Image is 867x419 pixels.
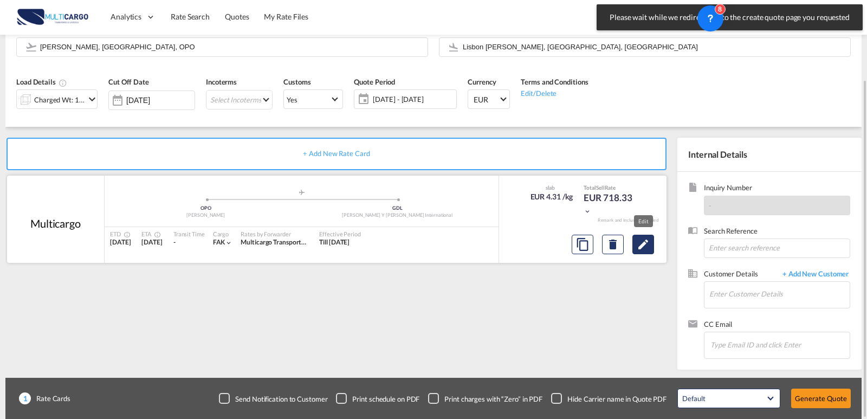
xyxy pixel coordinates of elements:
md-icon: Estimated Time Of Departure [121,231,127,238]
span: Customs [283,78,310,86]
div: Till 12 Oct 2025 [319,238,350,247]
span: + Add New Customer [777,269,850,281]
span: Incoterms [206,78,237,86]
span: Please wait while we redirect you to the create quote page you requested [606,12,853,23]
span: My Rate Files [264,12,308,21]
div: [PERSON_NAME] Y [PERSON_NAME] International [302,212,494,219]
input: Chips input. [710,333,819,356]
div: Edit/Delete [521,87,588,98]
span: Terms and Conditions [521,78,588,86]
span: Inquiry Number [704,183,850,195]
div: Internal Details [677,138,862,171]
div: Multicargo [30,216,81,231]
div: ETA [141,230,162,238]
div: Print charges with “Zero” in PDF [444,394,542,404]
input: Search by Door/Airport [463,37,845,56]
md-icon: Estimated Time Of Arrival [151,231,158,238]
div: Default [682,394,705,403]
md-select: Select Incoterms [206,90,273,109]
div: Multicargo Transportes e Logistica [241,238,308,247]
md-select: Select Currency: € EUREuro [468,89,510,109]
div: ETD [110,230,131,238]
span: Currency [468,78,496,86]
md-icon: icon-calendar [354,93,367,106]
span: Quotes [225,12,249,21]
md-icon: assets/icons/custom/roll-o-plane.svg [295,190,308,195]
md-tooltip: Edit [634,215,653,227]
span: FAK [213,238,225,246]
input: Enter search reference [704,238,850,258]
div: Total Rate [584,184,638,191]
div: Effective Period [319,230,360,238]
div: Send Notification to Customer [235,394,327,404]
span: Cut Off Date [108,78,149,86]
input: Search by Door/Airport [40,37,422,56]
span: Quote Period [354,78,395,86]
span: [DATE] [110,238,131,246]
md-icon: Chargeable Weight [59,79,67,87]
md-checkbox: Checkbox No Ink [219,393,327,404]
button: Copy [572,235,593,254]
img: 82db67801a5411eeacfdbd8acfa81e61.png [16,5,89,29]
span: [DATE] - [DATE] [373,94,454,104]
span: CC Email [704,319,850,332]
div: Charged Wt: 166.67 KG [34,92,85,107]
span: Search Reference [704,226,850,238]
span: Analytics [111,11,141,22]
md-chips-wrap: Chips container. Enter the text area, then type text, and press enter to add a chip. [709,332,850,356]
div: GDL [302,205,494,212]
md-input-container: Francisco de Sá Carneiro, Porto, OPO [16,37,428,57]
span: + Add New Rate Card [303,149,370,158]
span: Sell [596,184,605,191]
span: Multicargo Transportes e Logistica [241,238,338,246]
span: EUR [474,94,499,105]
span: - [709,201,711,210]
div: Remark and Inclusion included [590,217,667,223]
md-select: Select Customs: Yes [283,89,343,109]
div: Yes [287,95,297,104]
div: Cargo [213,230,233,238]
div: [PERSON_NAME] [110,212,302,219]
md-icon: assets/icons/custom/copyQuote.svg [576,238,589,251]
input: Select [126,96,195,105]
div: Print schedule on PDF [352,394,419,404]
input: Enter Customer Details [709,282,850,306]
span: Rate Search [171,12,210,21]
div: EUR 718.33 [584,191,638,217]
div: Transit Time [173,230,205,238]
div: - [173,238,205,247]
span: Till [DATE] [319,238,350,246]
md-input-container: Lisbon Portela, Lisbon, LIS [439,37,851,57]
span: Load Details [16,78,67,86]
md-checkbox: Checkbox No Ink [428,393,542,404]
div: Charged Wt: 166.67 KGicon-chevron-down [16,89,98,109]
md-icon: icon-chevron-down [584,208,591,215]
span: [DATE] - [DATE] [370,92,456,107]
button: Delete [602,235,624,254]
div: OPO [110,205,302,212]
button: Edit [632,235,654,254]
span: 1 [19,392,31,404]
span: Rate Cards [31,394,70,403]
md-icon: icon-chevron-down [86,93,99,106]
div: EUR 4.31 /kg [530,191,573,202]
md-checkbox: Checkbox No Ink [336,393,419,404]
md-checkbox: Checkbox No Ink [551,393,667,404]
span: Customer Details [704,269,777,281]
div: Hide Carrier name in Quote PDF [567,394,667,404]
div: + Add New Rate Card [7,138,667,170]
span: [DATE] [141,238,162,246]
div: Rates by Forwarder [241,230,308,238]
button: Generate Quote [791,389,851,408]
md-icon: icon-chevron-down [225,239,232,247]
div: slab [528,184,573,191]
